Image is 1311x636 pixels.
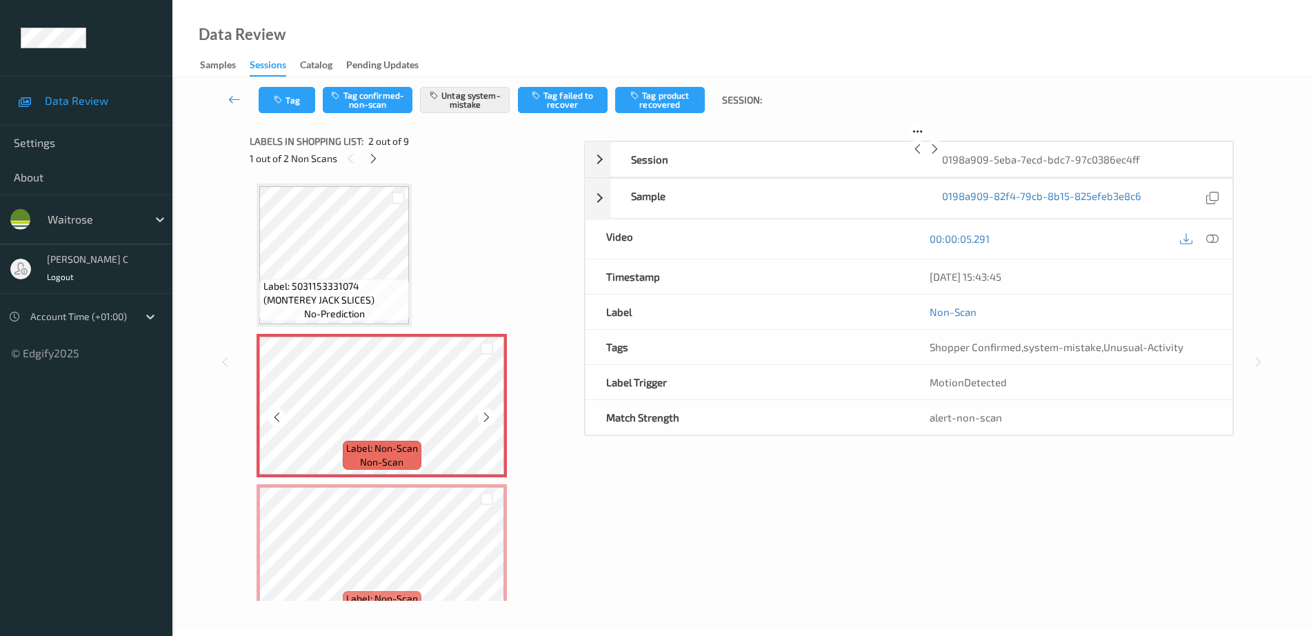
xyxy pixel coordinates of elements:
[200,58,236,75] div: Samples
[250,135,363,148] span: Labels in shopping list:
[586,295,909,329] div: Label
[610,179,921,218] div: Sample
[615,87,705,113] button: Tag product recovered
[909,365,1232,399] div: MotionDetected
[930,341,1021,353] span: Shopper Confirmed
[586,219,909,259] div: Video
[360,455,403,469] span: non-scan
[346,56,432,75] a: Pending Updates
[518,87,608,113] button: Tag failed to recover
[199,28,286,41] div: Data Review
[930,341,1183,353] span: , ,
[304,307,365,321] span: no-prediction
[930,305,977,319] a: Non-Scan
[586,365,909,399] div: Label Trigger
[585,141,1233,177] div: Session0198a909-5eba-7ecd-bdc7-97c0386ec4ff
[250,58,286,77] div: Sessions
[930,270,1212,284] div: [DATE] 15:43:45
[921,142,1232,177] div: 0198a909-5eba-7ecd-bdc7-97c0386ec4ff
[250,150,574,167] div: 1 out of 2 Non Scans
[368,135,409,148] span: 2 out of 9
[585,178,1233,219] div: Sample0198a909-82f4-79cb-8b15-825efeb3e8c6
[300,56,346,75] a: Catalog
[722,93,762,107] span: Session:
[420,87,510,113] button: Untag system-mistake
[346,441,418,455] span: Label: Non-Scan
[942,189,1141,208] a: 0198a909-82f4-79cb-8b15-825efeb3e8c6
[1023,341,1101,353] span: system-mistake
[323,87,412,113] button: Tag confirmed-non-scan
[259,87,315,113] button: Tag
[586,330,909,364] div: Tags
[610,142,921,177] div: Session
[250,56,300,77] a: Sessions
[586,400,909,435] div: Match Strength
[346,58,419,75] div: Pending Updates
[200,56,250,75] a: Samples
[346,592,418,606] span: Label: Non-Scan
[263,279,406,307] span: Label: 5031153331074 (MONTEREY JACK SLICES)
[300,58,332,75] div: Catalog
[586,259,909,294] div: Timestamp
[930,232,990,246] a: 00:00:05.291
[1103,341,1183,353] span: Unusual-Activity
[930,410,1212,424] div: alert-non-scan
